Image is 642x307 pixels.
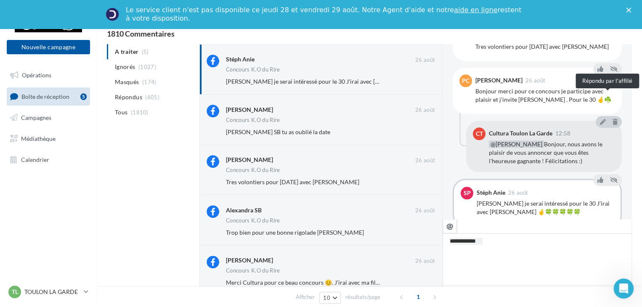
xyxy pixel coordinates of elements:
[323,294,330,301] span: 10
[7,40,90,54] button: Nouvelle campagne
[477,190,505,196] div: Stéph Anie
[80,93,87,100] div: 5
[415,207,435,214] span: 26 août
[115,108,127,116] span: Tous
[131,109,149,116] span: (1810)
[411,290,425,304] span: 1
[226,218,280,223] div: Concours K.O du Rire
[508,190,528,196] span: 26 août
[555,131,571,136] span: 12:58
[226,279,428,286] span: Merci Cultura pour ce beau concours 😊. J'irai avec ma fille [PERSON_NAME]
[5,109,92,127] a: Campagnes
[489,130,552,136] div: Cultura Toulon La Garde
[115,93,142,101] span: Répondus
[489,140,602,164] span: Bonjour, nous avons le plaisir de vous annoncer que vous êtes l'heureuse gagnante ! Félicitations :)
[345,293,380,301] span: résultats/page
[475,42,615,51] div: Tres volontiers pour [DATE] avec [PERSON_NAME]
[415,257,435,265] span: 26 août
[106,8,119,21] img: Profile image for Service-Client
[5,87,92,106] a: Boîte de réception5
[454,6,497,14] a: aide en ligne
[476,130,483,138] span: CT
[296,293,315,301] span: Afficher
[415,106,435,114] span: 26 août
[226,106,273,114] div: [PERSON_NAME]
[5,151,92,169] a: Calendrier
[226,167,280,173] div: Concours K.O du Rire
[226,268,280,273] div: Concours K.O du Rire
[126,6,523,23] div: Le service client n'est pas disponible ce jeudi 28 et vendredi 29 août. Notre Agent d'aide et not...
[477,199,614,216] div: [PERSON_NAME] je serai intéressé pour le 30 J'irai avec [PERSON_NAME] 🤞🍀🍀🍀🍀🍀
[21,93,69,100] span: Boîte de réception
[613,278,634,299] iframe: Intercom live chat
[475,87,615,104] div: Bonjour merci pour ce concours je participe avec plaisir et j’invite [PERSON_NAME] . Pour le 30 🤞☘️
[7,284,90,300] a: TL TOULON LA GARDE
[145,94,159,101] span: (605)
[319,292,341,304] button: 10
[115,78,139,86] span: Masqués
[21,114,51,121] span: Campagnes
[226,55,255,64] div: Stéph Anie
[576,74,639,88] div: Répondu par l'affilié
[226,178,359,185] span: Tres volontiers pour [DATE] avec [PERSON_NAME]
[22,71,51,79] span: Opérations
[226,206,262,214] div: Alexandra SB
[115,63,135,71] span: Ignorés
[142,79,157,85] span: (174)
[415,56,435,64] span: 26 août
[226,117,280,123] div: Concours K.O du Rire
[226,78,464,85] span: [PERSON_NAME] je serai intéressé pour le 30 J'irai avec [PERSON_NAME] 🤞🍀🍀🍀🍀🍀
[489,140,544,148] span: @[PERSON_NAME]
[226,256,273,265] div: [PERSON_NAME]
[626,8,634,13] div: Fermer
[12,288,18,296] span: TL
[226,67,280,72] div: Concours K.O du Rire
[226,229,364,236] span: Trop bien pour une bonne rigolade [PERSON_NAME]
[226,128,330,135] span: [PERSON_NAME] SB tu as oublié la date
[446,222,454,230] i: @
[5,66,92,84] a: Opérations
[415,157,435,164] span: 26 août
[21,135,56,142] span: Médiathèque
[464,189,471,197] span: Sp
[226,156,273,164] div: [PERSON_NAME]
[138,64,156,70] span: (1027)
[24,288,80,296] p: TOULON LA GARDE
[475,77,523,83] div: [PERSON_NAME]
[5,130,92,148] a: Médiathèque
[443,219,457,233] button: @
[107,30,632,37] div: 1810 Commentaires
[21,156,49,163] span: Calendrier
[525,78,545,83] span: 26 août
[462,77,470,85] span: PC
